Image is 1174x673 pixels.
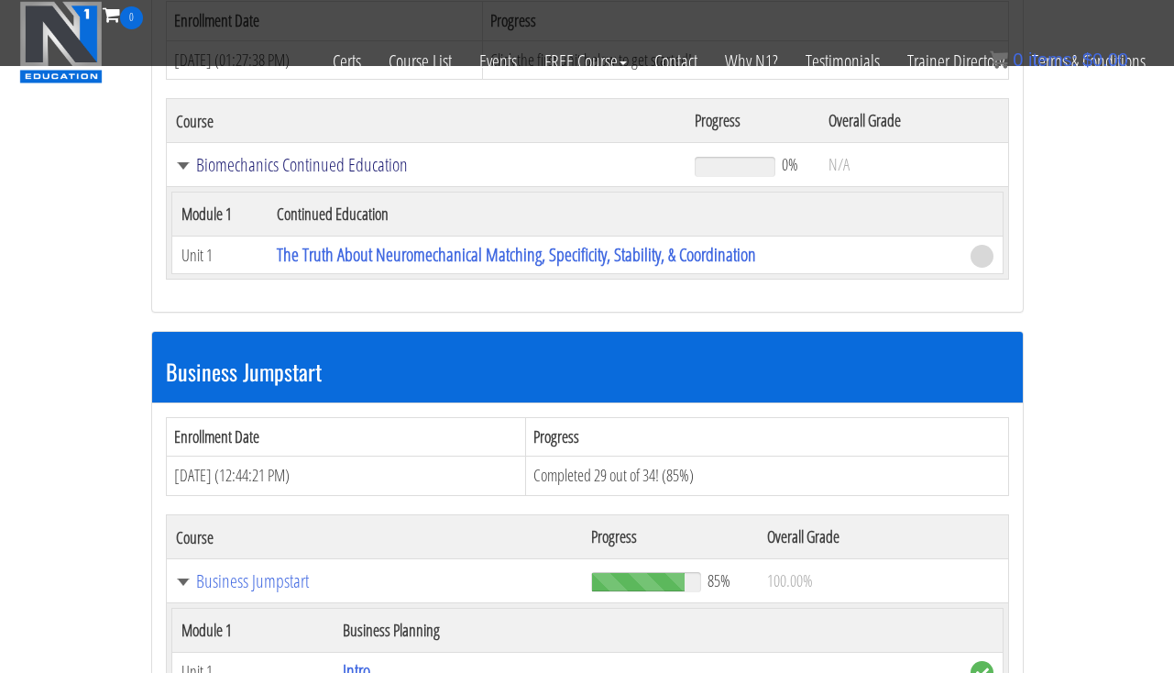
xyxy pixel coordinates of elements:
a: The Truth About Neuromechanical Matching, Specificity, Stability, & Coordination [277,242,756,267]
td: [DATE] (12:44:21 PM) [166,457,525,496]
a: Events [466,29,531,94]
a: Terms & Conditions [1018,29,1159,94]
a: Why N1? [711,29,792,94]
span: 0% [782,154,798,174]
a: Business Jumpstart [176,572,573,590]
th: Progress [686,99,818,143]
span: 85% [708,570,730,590]
span: 0 [1013,50,1023,70]
th: Module 1 [171,193,268,237]
th: Overall Grade [758,515,1008,559]
h3: Business Jumpstart [166,359,1009,383]
a: Trainer Directory [894,29,1018,94]
a: Contact [641,29,711,94]
a: FREE Course [531,29,641,94]
a: Certs [319,29,375,94]
td: Unit 1 [171,237,268,274]
span: items: [1028,50,1077,70]
th: Progress [582,515,758,559]
td: 100.00% [758,559,1008,603]
th: Overall Grade [819,99,1008,143]
a: 0 [103,2,143,27]
th: Course [166,515,582,559]
td: N/A [819,143,1008,187]
a: Course List [375,29,466,94]
img: n1-education [19,1,103,83]
img: icon11.png [990,50,1008,69]
bdi: 0.00 [1082,50,1128,70]
td: Completed 29 out of 34! (85%) [525,457,1008,496]
a: Biomechanics Continued Education [176,156,677,174]
th: Enrollment Date [166,417,525,457]
span: 0 [120,6,143,29]
th: Course [166,99,686,143]
th: Progress [525,417,1008,457]
th: Module 1 [171,609,334,653]
th: Business Planning [334,609,960,653]
th: Continued Education [268,193,960,237]
a: Testimonials [792,29,894,94]
span: $ [1082,50,1092,70]
a: 0 items: $0.00 [990,50,1128,70]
